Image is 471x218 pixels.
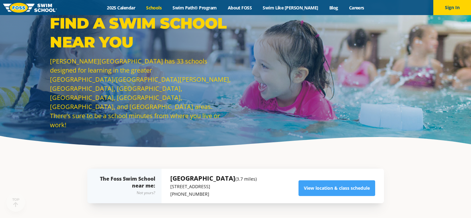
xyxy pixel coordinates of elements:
a: Schools [141,5,167,11]
div: Not yours? [100,189,155,197]
a: Swim Path® Program [167,5,222,11]
p: [PERSON_NAME][GEOGRAPHIC_DATA] has 33 schools designed for learning in the greater [GEOGRAPHIC_DA... [50,57,232,129]
div: TOP [12,198,19,207]
a: Swim Like [PERSON_NAME] [257,5,324,11]
a: Careers [343,5,370,11]
div: The Foss Swim School near me: [100,175,155,197]
a: 2025 Calendar [101,5,141,11]
p: Find a Swim School Near You [50,14,232,52]
a: Blog [324,5,343,11]
p: [STREET_ADDRESS] [170,183,257,190]
img: FOSS Swim School Logo [3,3,57,13]
a: About FOSS [222,5,257,11]
p: [PHONE_NUMBER] [170,190,257,198]
small: (3.7 miles) [235,176,257,182]
h5: [GEOGRAPHIC_DATA] [170,174,257,183]
a: View location & class schedule [298,180,375,196]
